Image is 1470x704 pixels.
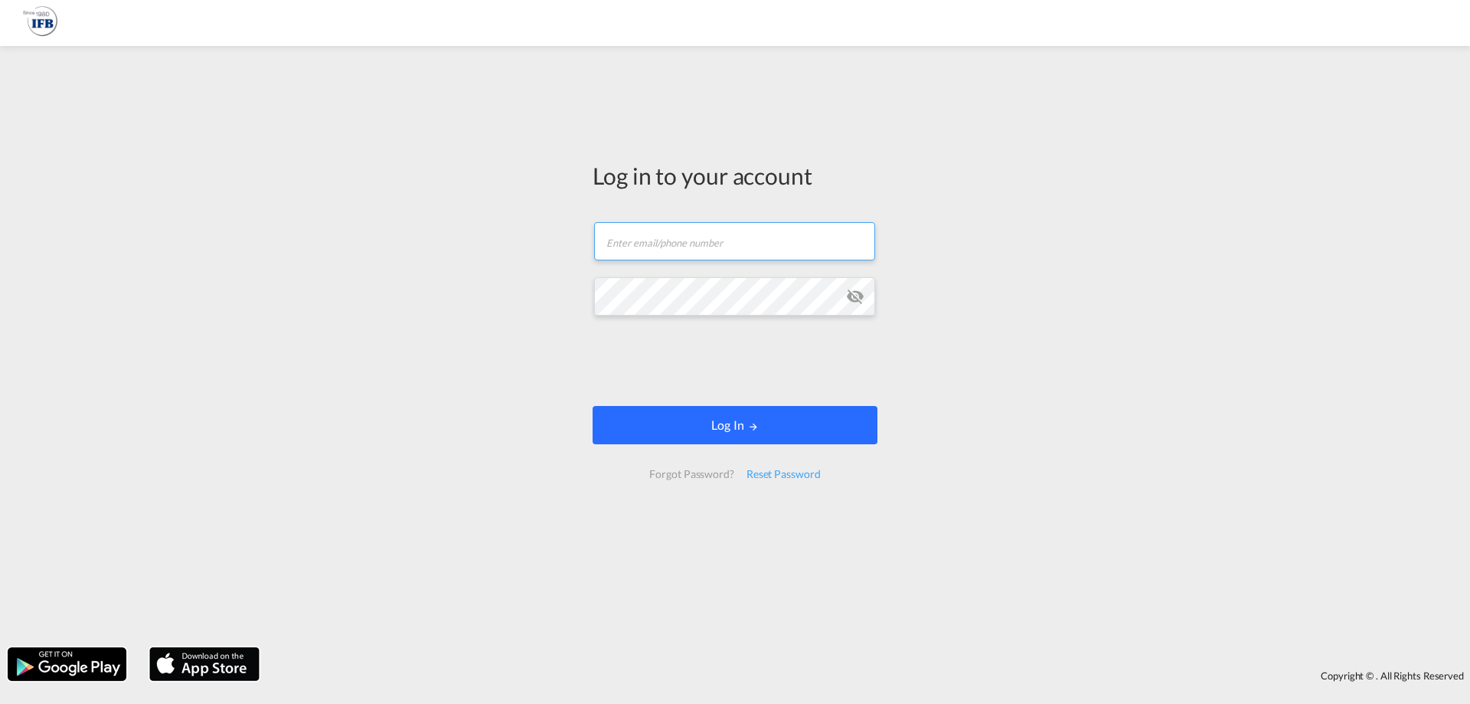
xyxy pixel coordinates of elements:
iframe: reCAPTCHA [619,331,851,391]
div: Forgot Password? [643,460,740,488]
div: Log in to your account [593,159,877,192]
md-icon: icon-eye-off [846,287,864,306]
button: LOGIN [593,406,877,444]
div: Copyright © . All Rights Reserved [267,663,1470,689]
input: Enter email/phone number [594,222,875,260]
img: apple.png [148,646,261,683]
img: 1f261f00256b11eeaf3d89493e6660f9.png [23,6,57,41]
img: google.png [6,646,128,683]
div: Reset Password [740,460,827,488]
